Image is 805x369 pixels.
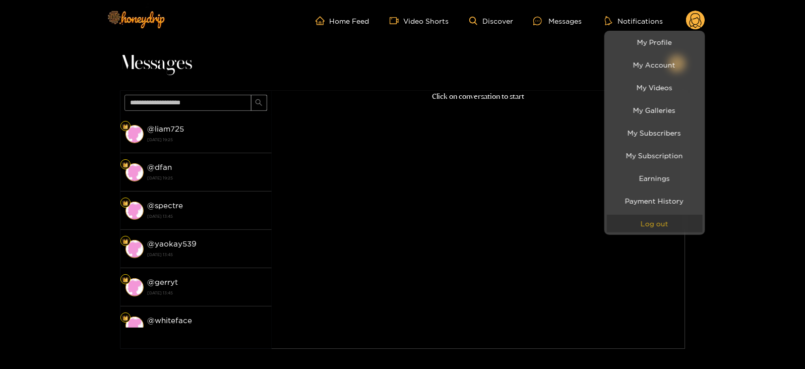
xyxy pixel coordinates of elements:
[607,192,703,210] a: Payment History
[607,101,703,119] a: My Galleries
[607,169,703,187] a: Earnings
[607,147,703,164] a: My Subscription
[607,215,703,232] button: Log out
[607,56,703,74] a: My Account
[607,124,703,142] a: My Subscribers
[607,33,703,51] a: My Profile
[607,79,703,96] a: My Videos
